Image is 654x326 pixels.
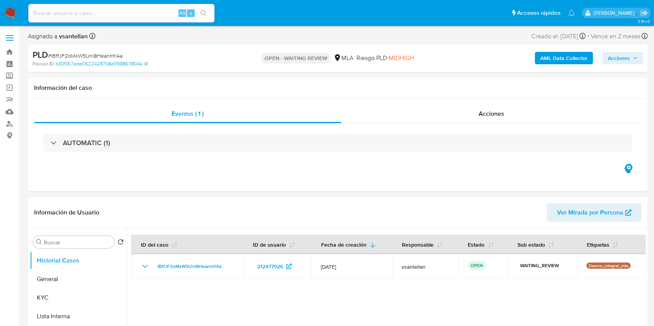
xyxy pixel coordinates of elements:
[593,9,637,17] p: valentina.santellan@mercadolibre.com
[34,209,99,216] h1: Información de Usuario
[531,31,586,41] div: Creado el: [DATE]
[48,52,123,60] span: # IBffJF2oMxW5Unl8HeanmYAa
[30,307,127,326] button: Lista Interna
[33,48,48,61] b: PLD
[30,288,127,307] button: KYC
[540,52,588,64] b: AML Data Collector
[261,53,330,63] p: OPEN - WAITING REVIEW
[36,239,42,245] button: Buscar
[118,239,124,247] button: Volver al orden por defecto
[63,139,110,147] h3: AUTOMATIC (1)
[547,203,642,222] button: Ver Mirada por Persona
[640,9,648,17] a: Salir
[356,54,414,62] span: Riesgo PLD:
[30,251,127,270] button: Historial Casos
[479,109,504,118] span: Acciones
[179,9,185,17] span: Alt
[568,10,575,16] a: Notificaciones
[608,52,630,64] span: Acciones
[517,9,561,17] span: Accesos rápidos
[28,8,215,18] input: Buscar usuario o caso...
[171,109,204,118] span: Eventos ( 1 )
[535,52,593,64] button: AML Data Collector
[55,60,148,67] a: b30f357ede06224287b8e0988511804a
[334,54,353,62] div: MLA
[30,270,127,288] button: General
[196,8,211,19] button: search-icon
[587,31,589,41] span: -
[44,239,111,246] input: Buscar
[557,203,623,222] span: Ver Mirada por Persona
[57,32,88,41] b: vsantellan
[389,53,414,62] span: MIDHIGH
[190,9,192,17] span: s
[33,60,54,67] b: Person ID
[34,84,642,92] h1: Información del caso
[591,32,640,41] span: Vence en 2 meses
[28,32,88,41] span: Asignado a
[602,52,643,64] button: Acciones
[43,134,632,152] div: AUTOMATIC (1)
